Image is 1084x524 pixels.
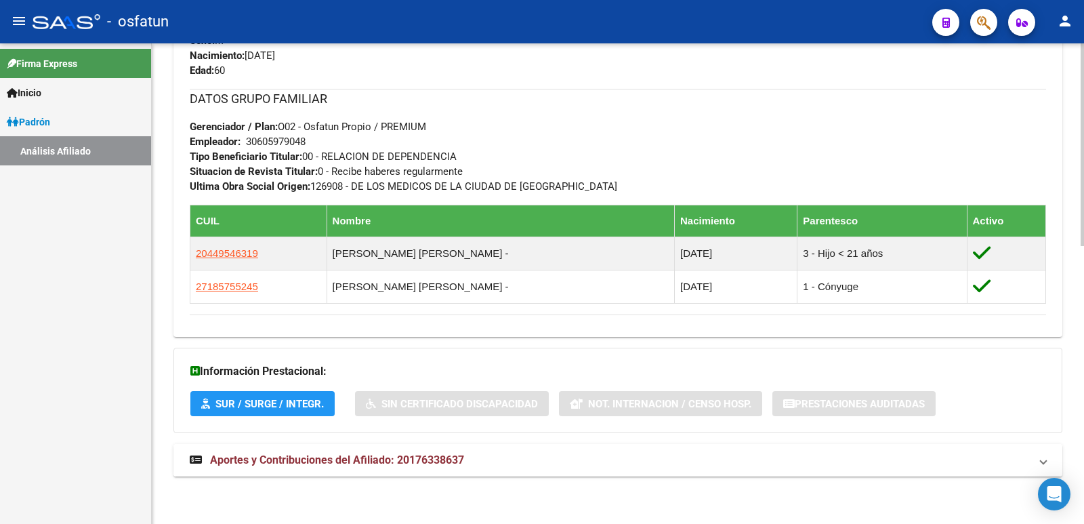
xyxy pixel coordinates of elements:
[190,64,214,77] strong: Edad:
[190,150,457,163] span: 00 - RELACION DE DEPENDENCIA
[7,115,50,129] span: Padrón
[7,85,41,100] span: Inicio
[795,398,925,410] span: Prestaciones Auditadas
[190,205,327,237] th: CUIL
[190,121,426,133] span: O02 - Osfatun Propio / PREMIUM
[190,165,463,178] span: 0 - Recibe haberes regularmente
[797,270,967,303] td: 1 - Cónyuge
[215,398,324,410] span: SUR / SURGE / INTEGR.
[190,362,1045,381] h3: Información Prestacional:
[190,150,302,163] strong: Tipo Beneficiario Titular:
[190,49,245,62] strong: Nacimiento:
[190,136,241,148] strong: Empleador:
[11,13,27,29] mat-icon: menu
[210,454,464,466] span: Aportes y Contribuciones del Afiliado: 20176338637
[674,205,797,237] th: Nacimiento
[381,398,538,410] span: Sin Certificado Discapacidad
[327,237,674,270] td: [PERSON_NAME] [PERSON_NAME] -
[327,270,674,303] td: [PERSON_NAME] [PERSON_NAME] -
[190,180,617,193] span: 126908 - DE LOS MEDICOS DE LA CIUDAD DE [GEOGRAPHIC_DATA]
[190,35,215,47] strong: Sexo:
[797,205,967,237] th: Parentesco
[190,64,225,77] span: 60
[190,165,318,178] strong: Situacion de Revista Titular:
[173,444,1062,477] mat-expansion-panel-header: Aportes y Contribuciones del Afiliado: 20176338637
[674,237,797,270] td: [DATE]
[196,247,258,259] span: 20449546319
[327,205,674,237] th: Nombre
[797,237,967,270] td: 3 - Hijo < 21 años
[190,391,335,416] button: SUR / SURGE / INTEGR.
[1057,13,1073,29] mat-icon: person
[190,89,1046,108] h3: DATOS GRUPO FAMILIAR
[772,391,936,416] button: Prestaciones Auditadas
[674,270,797,303] td: [DATE]
[559,391,762,416] button: Not. Internacion / Censo Hosp.
[190,180,310,193] strong: Ultima Obra Social Origen:
[588,398,751,410] span: Not. Internacion / Censo Hosp.
[7,56,77,71] span: Firma Express
[190,35,224,47] span: M
[107,7,169,37] span: - osfatun
[355,391,549,416] button: Sin Certificado Discapacidad
[1038,478,1070,510] div: Open Intercom Messenger
[196,281,258,292] span: 27185755245
[967,205,1046,237] th: Activo
[190,121,278,133] strong: Gerenciador / Plan:
[246,134,306,149] div: 30605979048
[190,49,275,62] span: [DATE]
